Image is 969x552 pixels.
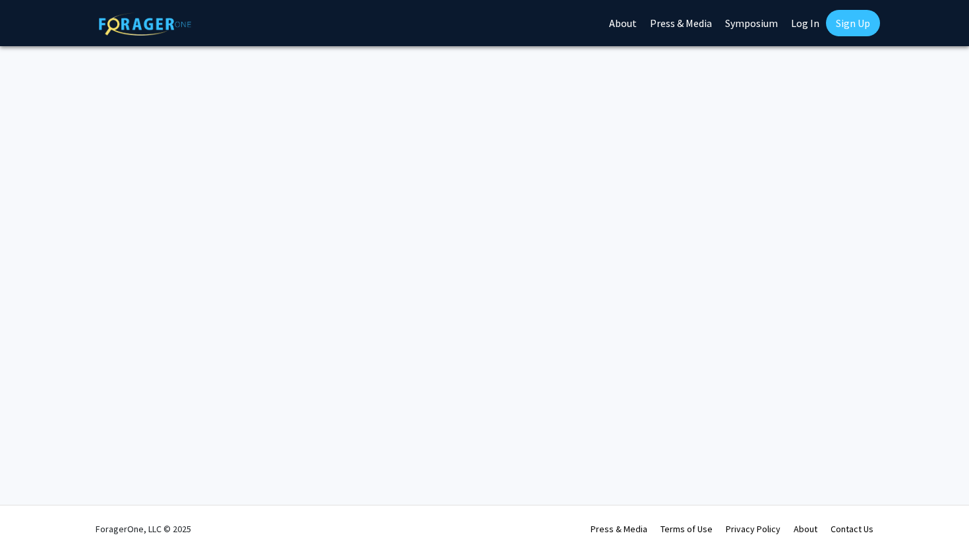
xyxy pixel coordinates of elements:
a: Press & Media [591,523,647,535]
img: ForagerOne Logo [99,13,191,36]
a: Sign Up [826,10,880,36]
a: About [794,523,817,535]
div: ForagerOne, LLC © 2025 [96,506,191,552]
a: Contact Us [831,523,873,535]
a: Privacy Policy [726,523,780,535]
a: Terms of Use [661,523,713,535]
